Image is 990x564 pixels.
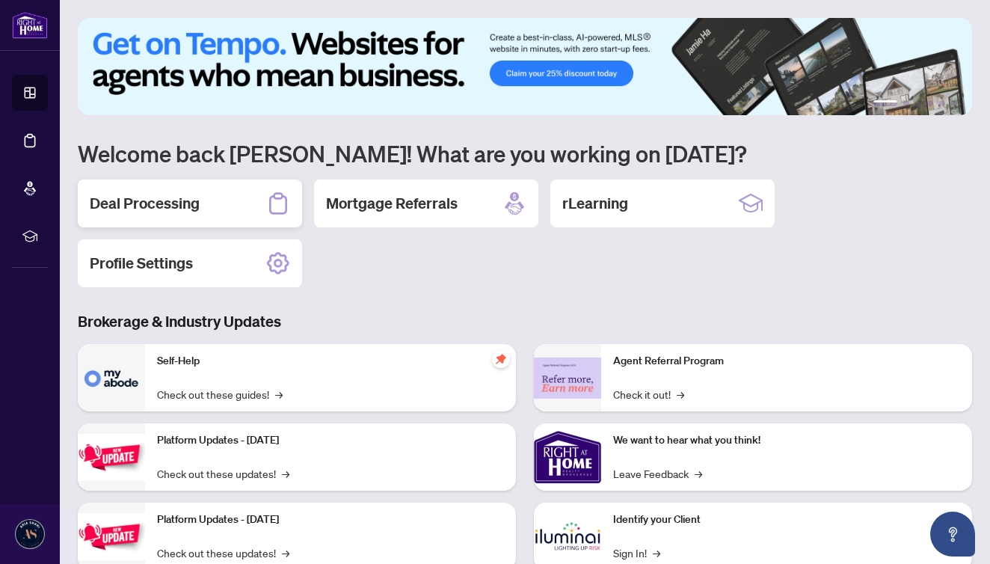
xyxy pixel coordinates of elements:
[939,100,945,106] button: 5
[873,100,897,106] button: 1
[157,353,504,370] p: Self-Help
[695,465,702,482] span: →
[157,386,283,402] a: Check out these guides!→
[562,193,628,214] h2: rLearning
[157,545,289,561] a: Check out these updates!→
[282,465,289,482] span: →
[12,11,48,39] img: logo
[653,545,660,561] span: →
[78,434,145,481] img: Platform Updates - July 21, 2025
[78,139,972,168] h1: Welcome back [PERSON_NAME]! What are you working on [DATE]?
[90,253,193,274] h2: Profile Settings
[930,512,975,557] button: Open asap
[534,423,601,491] img: We want to hear what you think!
[534,358,601,399] img: Agent Referral Program
[16,520,44,548] img: Profile Icon
[157,432,504,449] p: Platform Updates - [DATE]
[282,545,289,561] span: →
[326,193,458,214] h2: Mortgage Referrals
[903,100,909,106] button: 2
[78,344,145,411] img: Self-Help
[78,513,145,560] img: Platform Updates - July 8, 2025
[677,386,684,402] span: →
[78,311,972,332] h3: Brokerage & Industry Updates
[927,100,933,106] button: 4
[915,100,921,106] button: 3
[613,465,702,482] a: Leave Feedback→
[613,512,960,528] p: Identify your Client
[157,512,504,528] p: Platform Updates - [DATE]
[613,432,960,449] p: We want to hear what you think!
[492,350,510,368] span: pushpin
[78,18,972,115] img: Slide 0
[275,386,283,402] span: →
[157,465,289,482] a: Check out these updates!→
[90,193,200,214] h2: Deal Processing
[613,386,684,402] a: Check it out!→
[951,100,957,106] button: 6
[613,353,960,370] p: Agent Referral Program
[613,545,660,561] a: Sign In!→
